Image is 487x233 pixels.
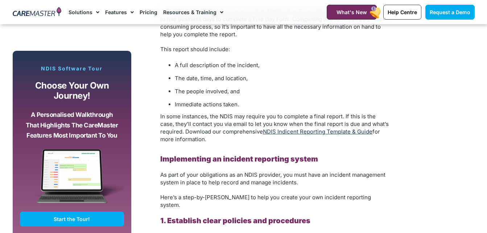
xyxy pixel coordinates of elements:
[54,216,90,222] span: Start the Tour!
[160,194,371,208] span: Here’s a step-by-[PERSON_NAME] to help you create your own incident reporting system.
[175,101,239,108] span: Immediate actions taken.
[175,75,248,82] span: The date, time, and location,
[425,5,475,20] a: Request a Demo
[175,88,240,95] span: The people involved, and
[430,9,470,15] span: Request a Demo
[327,5,377,20] a: What's New
[160,216,310,225] b: 1. Establish clear policies and procedures
[25,110,119,141] p: A personalised walkthrough that highlights the CareMaster features most important to you
[337,9,367,15] span: What's New
[160,155,318,163] b: Implementing an incident reporting system
[160,113,389,143] span: In some instances, the NDIS may require you to complete a final report. If this is the case, they...
[20,149,124,212] img: CareMaster Software Mockup on Screen
[20,212,124,226] a: Start the Tour!
[20,65,124,72] p: NDIS Software Tour
[13,7,62,18] img: CareMaster Logo
[388,9,417,15] span: Help Centre
[175,62,260,69] span: A full description of the incident,
[25,81,119,101] p: Choose your own journey!
[160,46,230,53] span: This report should include:
[263,128,372,135] a: NDIS Indicent Reporting Template & Guide
[383,5,421,20] a: Help Centre
[160,171,385,186] span: As part of your obligations as an NDIS provider, you must have an incident management system in p...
